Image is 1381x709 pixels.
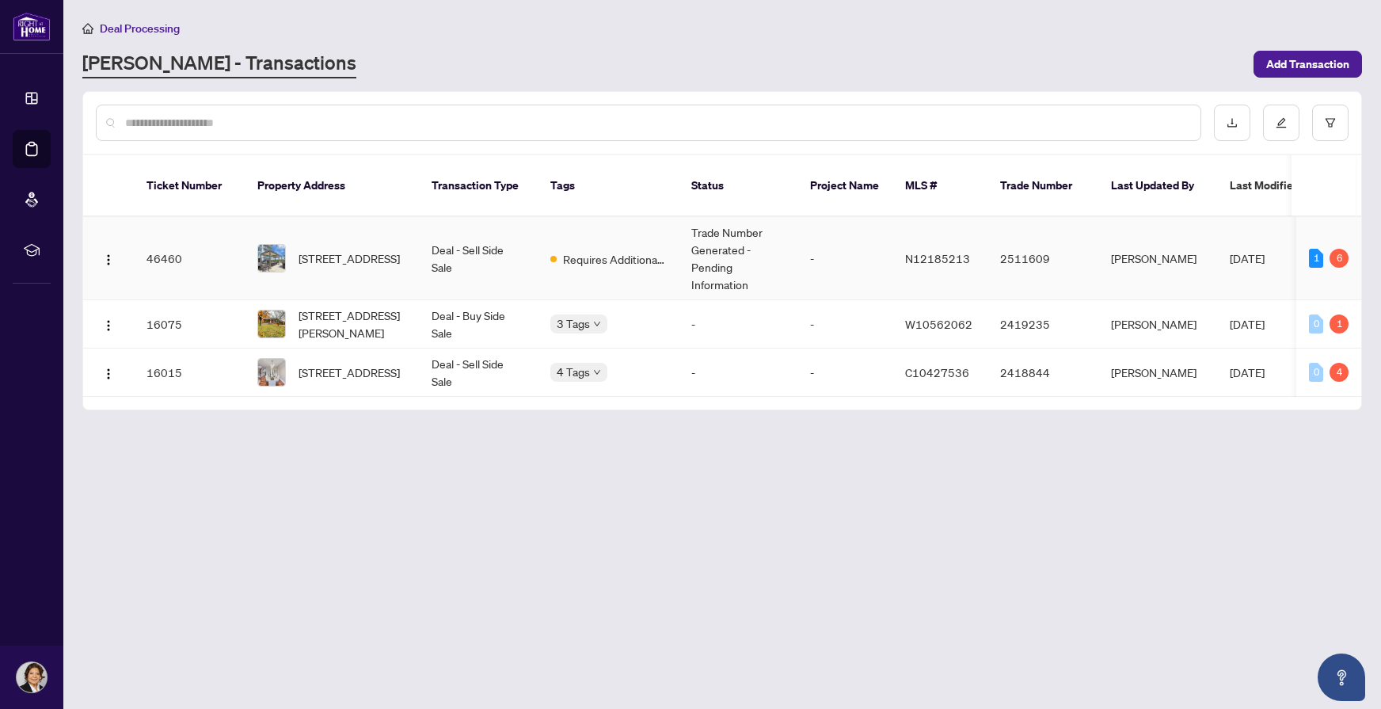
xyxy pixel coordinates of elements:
img: Logo [102,319,115,332]
th: Last Modified Date [1217,155,1360,217]
a: [PERSON_NAME] - Transactions [82,50,356,78]
img: Logo [102,253,115,266]
td: Deal - Sell Side Sale [419,217,538,300]
span: [DATE] [1230,365,1265,379]
span: 3 Tags [557,314,590,333]
th: Tags [538,155,679,217]
button: edit [1263,105,1299,141]
td: - [797,300,892,349]
td: 2418844 [987,349,1098,397]
div: 1 [1309,249,1323,268]
span: home [82,23,93,34]
img: thumbnail-img [258,311,285,337]
span: 4 Tags [557,363,590,381]
td: - [797,217,892,300]
span: [STREET_ADDRESS] [299,364,400,381]
button: Logo [96,360,121,385]
th: Last Updated By [1098,155,1217,217]
img: thumbnail-img [258,359,285,386]
button: Add Transaction [1254,51,1362,78]
td: [PERSON_NAME] [1098,300,1217,349]
span: [DATE] [1230,317,1265,331]
td: 2419235 [987,300,1098,349]
th: Trade Number [987,155,1098,217]
span: filter [1325,117,1336,128]
th: Property Address [245,155,419,217]
td: - [679,300,797,349]
img: Logo [102,368,115,380]
span: W10562062 [905,317,972,331]
td: [PERSON_NAME] [1098,349,1217,397]
img: thumbnail-img [258,245,285,272]
th: Status [679,155,797,217]
th: Project Name [797,155,892,217]
th: Ticket Number [134,155,245,217]
span: download [1227,117,1238,128]
span: [STREET_ADDRESS] [299,250,400,267]
div: 6 [1330,249,1349,268]
span: Deal Processing [100,21,180,36]
span: Requires Additional Docs [563,250,666,268]
td: Trade Number Generated - Pending Information [679,217,797,300]
button: filter [1312,105,1349,141]
td: Deal - Buy Side Sale [419,300,538,349]
td: - [679,349,797,397]
div: 0 [1309,363,1323,382]
td: 16075 [134,300,245,349]
td: [PERSON_NAME] [1098,217,1217,300]
span: edit [1276,117,1287,128]
span: Last Modified Date [1230,177,1326,194]
img: logo [13,12,51,41]
span: [STREET_ADDRESS][PERSON_NAME] [299,307,406,341]
span: N12185213 [905,251,970,265]
span: down [593,320,601,328]
button: download [1214,105,1250,141]
th: MLS # [892,155,987,217]
td: 46460 [134,217,245,300]
td: Deal - Sell Side Sale [419,349,538,397]
td: 16015 [134,349,245,397]
span: [DATE] [1230,251,1265,265]
th: Transaction Type [419,155,538,217]
div: 1 [1330,314,1349,334]
img: Profile Icon [17,662,47,692]
div: 4 [1330,363,1349,382]
td: 2511609 [987,217,1098,300]
span: Add Transaction [1266,51,1349,77]
td: - [797,349,892,397]
div: 0 [1309,314,1323,334]
button: Logo [96,311,121,337]
button: Logo [96,246,121,271]
button: Open asap [1318,654,1365,701]
span: C10427536 [905,365,969,379]
span: down [593,368,601,376]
